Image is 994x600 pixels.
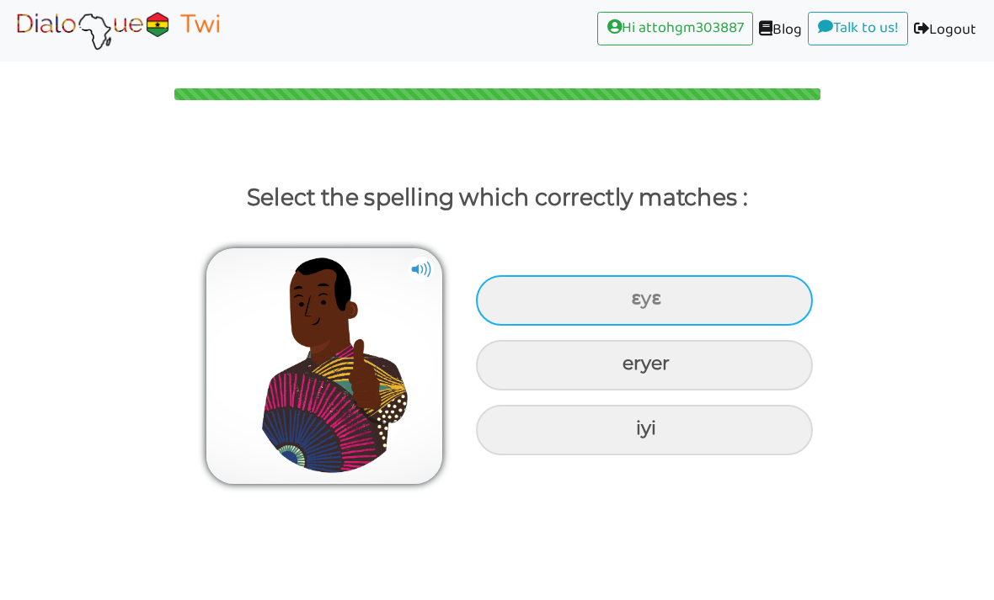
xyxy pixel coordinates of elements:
div: ɛyɛ [476,275,813,326]
div: eryer [476,340,813,390]
a: Blog [753,12,808,50]
p: Select the spelling which correctly matches : [25,178,970,218]
img: cuNL5YgAAAABJRU5ErkJggg== [409,257,434,282]
img: Select Course Page [12,9,224,51]
div: iyi [476,405,813,455]
a: Logout [908,12,982,50]
a: Hi attohgm303887 [597,12,753,45]
img: certified3.png [206,248,442,484]
a: Talk to us! [808,12,908,45]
